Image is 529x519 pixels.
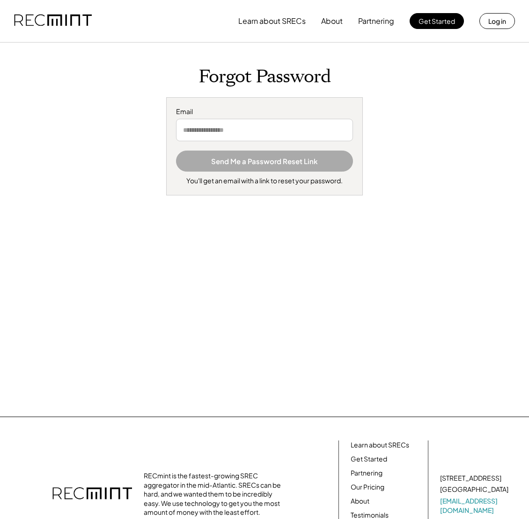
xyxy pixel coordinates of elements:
[358,12,394,30] button: Partnering
[351,483,384,492] a: Our Pricing
[9,66,520,88] h1: Forgot Password
[14,5,92,37] img: recmint-logotype%403x.png
[440,497,510,515] a: [EMAIL_ADDRESS][DOMAIN_NAME]
[440,474,501,483] div: [STREET_ADDRESS]
[52,478,132,511] img: recmint-logotype%403x.png
[351,440,409,450] a: Learn about SRECs
[176,151,353,172] button: Send Me a Password Reset Link
[351,454,387,464] a: Get Started
[186,176,343,186] div: You'll get an email with a link to reset your password.
[176,107,353,116] div: Email
[238,12,306,30] button: Learn about SRECs
[321,12,343,30] button: About
[410,13,464,29] button: Get Started
[351,469,382,478] a: Partnering
[144,471,284,517] div: RECmint is the fastest-growing SREC aggregator in the mid-Atlantic. SRECs can be hard, and we wan...
[440,485,508,494] div: [GEOGRAPHIC_DATA]
[351,497,369,506] a: About
[479,13,515,29] button: Log in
